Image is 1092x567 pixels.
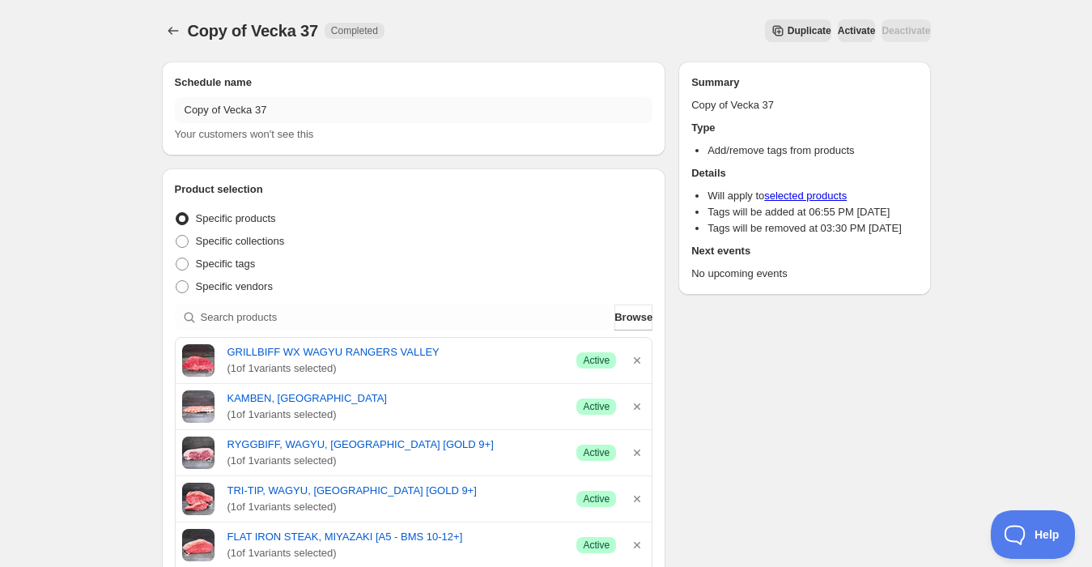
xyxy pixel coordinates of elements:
li: Tags will be added at 06:55 PM [DATE] [707,204,917,220]
span: Active [583,539,610,552]
span: Duplicate [788,24,831,37]
span: Specific tags [196,258,256,270]
button: Schedules [162,19,185,42]
a: selected products [764,190,847,202]
span: Active [583,446,610,459]
h2: Product selection [175,181,653,198]
li: Add/remove tags from products [707,143,917,159]
p: No upcoming events [691,266,917,282]
span: Your customers won't see this [175,128,314,140]
span: ( 1 of 1 variants selected) [227,360,564,377]
span: Specific vendors [196,280,273,292]
span: ( 1 of 1 variants selected) [227,407,564,423]
h2: Summary [691,75,917,91]
h2: Details [691,165,917,181]
span: Active [583,354,610,367]
iframe: Toggle Customer Support [991,510,1076,559]
button: Browse [614,305,652,330]
h2: Schedule name [175,75,653,91]
span: Specific collections [196,235,285,247]
a: FLAT IRON STEAK, MIYAZAKI [A5 - BMS 10-12+] [227,529,564,545]
span: ( 1 of 1 variants selected) [227,453,564,469]
span: Active [583,492,610,505]
span: Active [583,400,610,413]
span: Copy of Vecka 37 [188,22,318,40]
span: Specific products [196,212,276,224]
span: Browse [614,309,652,326]
button: Activate [838,19,876,42]
h2: Next events [691,243,917,259]
span: Activate [838,24,876,37]
a: KAMBEN, [GEOGRAPHIC_DATA] [227,390,564,407]
input: Search products [201,305,612,330]
span: ( 1 of 1 variants selected) [227,545,564,561]
h2: Type [691,120,917,136]
li: Will apply to [707,188,917,204]
li: Tags will be removed at 03:30 PM [DATE] [707,220,917,237]
p: Copy of Vecka 37 [691,97,917,113]
a: TRI-TIP, WAGYU, [GEOGRAPHIC_DATA] [GOLD 9+] [227,483,564,499]
a: GRILLBIFF WX WAGYU RANGERS VALLEY [227,344,564,360]
span: ( 1 of 1 variants selected) [227,499,564,515]
a: RYGGBIFF, WAGYU, [GEOGRAPHIC_DATA] [GOLD 9+] [227,437,564,453]
span: Completed [331,24,378,37]
button: Secondary action label [765,19,831,42]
